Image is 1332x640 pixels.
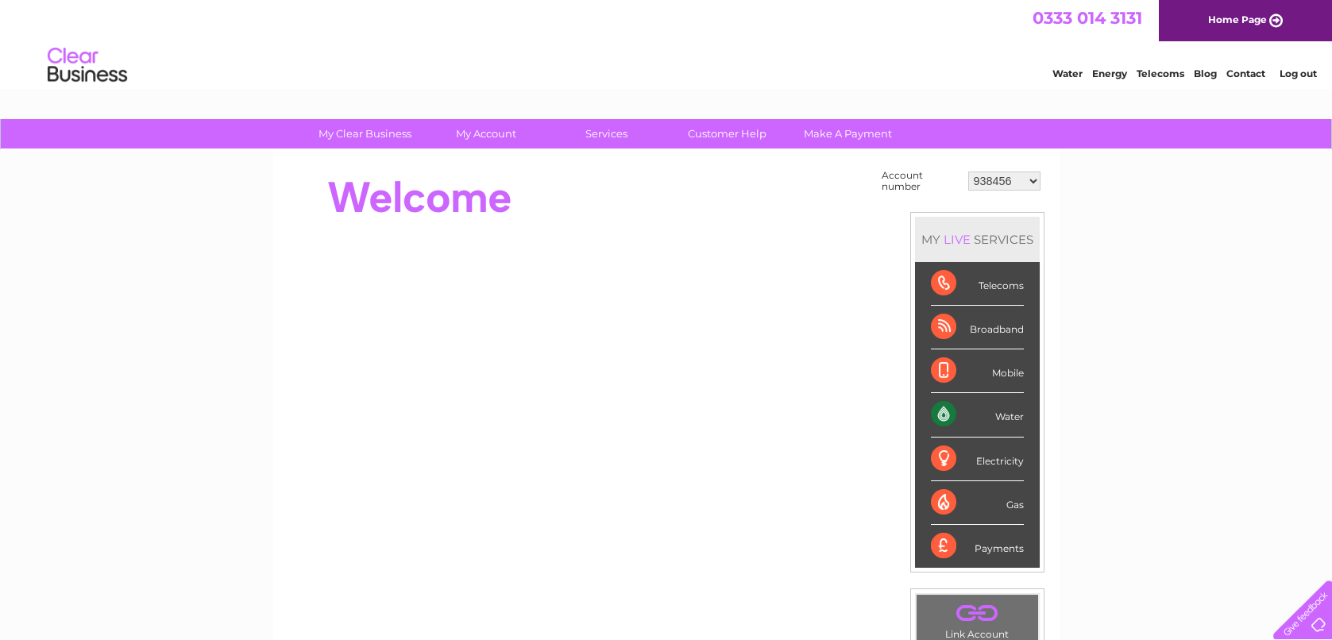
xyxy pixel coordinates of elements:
a: Water [1052,67,1083,79]
div: Water [931,393,1024,437]
a: My Account [420,119,551,148]
div: Broadband [931,306,1024,349]
td: Account number [878,166,964,196]
div: Electricity [931,438,1024,481]
a: . [921,599,1034,627]
div: Clear Business is a trading name of Verastar Limited (registered in [GEOGRAPHIC_DATA] No. 3667643... [291,9,1042,77]
a: Log out [1280,67,1317,79]
div: Mobile [931,349,1024,393]
div: Gas [931,481,1024,525]
a: Make A Payment [782,119,913,148]
a: Blog [1194,67,1217,79]
a: Services [541,119,672,148]
div: Payments [931,525,1024,568]
div: LIVE [940,232,974,247]
a: My Clear Business [299,119,430,148]
div: Telecoms [931,262,1024,306]
a: Contact [1226,67,1265,79]
a: Customer Help [662,119,793,148]
div: MY SERVICES [915,217,1040,262]
a: 0333 014 3131 [1033,8,1142,28]
img: logo.png [47,41,128,90]
a: Energy [1092,67,1127,79]
a: Telecoms [1137,67,1184,79]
